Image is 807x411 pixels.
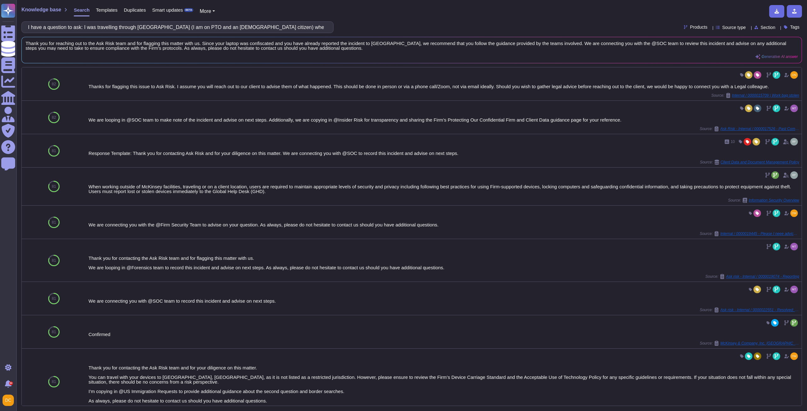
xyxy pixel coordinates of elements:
div: 9+ [9,381,13,385]
span: More [200,9,211,14]
span: 81 [52,330,56,334]
span: Source: [705,274,799,279]
span: Source type [722,25,746,30]
img: user [790,243,798,250]
span: 81 [52,380,56,384]
button: user [1,393,18,407]
span: Duplicates [124,8,146,12]
span: Templates [96,8,117,12]
img: user [790,209,798,217]
div: Confirmed [89,332,799,337]
span: Internal / 0000019445 - Please I neee advice regarding travel for a team staffed in [GEOGRAPHIC_D... [720,232,799,236]
span: Client Data and Document Management Policy [721,160,799,164]
img: user [790,171,798,179]
span: Source: [700,126,799,131]
span: 81 [52,259,56,262]
span: 81 [52,149,56,153]
div: BETA [184,8,193,12]
span: Ask risk - Internal / 0000022551 - Resolved: misdirected email [720,308,799,312]
img: user [790,105,798,112]
img: user [790,71,798,79]
span: Source: [711,93,799,98]
span: Source: [700,231,799,236]
div: Thanks for flagging this issue to Ask Risk. I assume you will reach out to our client to advise t... [89,84,799,89]
span: Products [690,25,707,29]
img: user [790,286,798,293]
span: Generative AI answer [762,55,798,59]
span: Source: [700,341,799,346]
span: Search [74,8,90,12]
button: More [200,8,215,15]
span: 81 [52,297,56,300]
span: Ask risk - Internal / 0000019074 - Reporting [726,275,799,278]
img: user [3,395,14,406]
img: user [790,352,798,360]
span: Source: [728,198,799,203]
span: Source: [700,307,799,312]
div: When working outside of McKinsey facilities, traveling or on a client location, users are require... [89,184,799,194]
span: 10 [731,140,735,144]
span: Thank you for reaching out to the Ask Risk team and for flagging this matter with us. Since your ... [26,41,798,50]
input: Search a question or template... [25,22,327,33]
span: Section [761,25,775,30]
span: Tags [790,25,799,29]
span: McKinsey & Company, Inc. [GEOGRAPHIC_DATA] / ING Supplier Questionnaire AllInOne [720,341,799,345]
img: user [790,138,798,146]
span: 81 [52,185,56,188]
span: 82 [52,82,56,86]
span: 82 [52,116,56,119]
div: Response Template: Thank you for contacting Ask Risk and for your diligence on this matter. We ar... [89,151,799,156]
span: Information Security Overview [749,198,799,202]
span: Knowledge base [21,7,61,12]
span: 81 [52,220,56,224]
div: We are looping in @SOC team to make note of the incident and advise on next steps. Additionally, ... [89,117,799,122]
span: Smart updates [152,8,183,12]
div: We are connecting you with @SOC team to record this incident and advise on next steps. [89,299,799,303]
span: Ask Risk - Internal / 0000017526 - Past Committee files worgly uploaded to personal drive [720,127,799,131]
div: Thank you for contacting the Ask Risk team and for your diligence on this matter. You can​ travel... [89,365,799,403]
span: Source: [700,160,799,165]
span: Internal / 0000015709 | Work bag stolen [732,94,799,97]
div: Thank you for contacting the Ask Risk team and for flagging this matter with us. We are looping i... [89,256,799,270]
div: We are connecting you with the @Firm Security Team to advise on your question. As always, please ... [89,222,799,227]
